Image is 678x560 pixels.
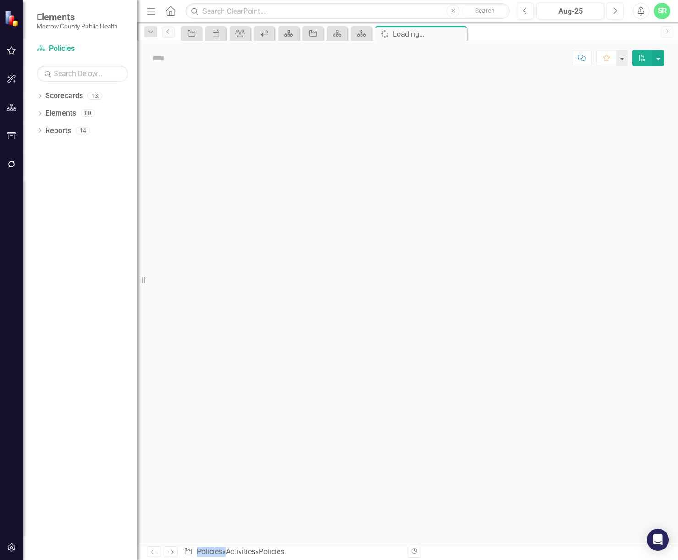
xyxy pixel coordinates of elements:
[76,127,90,134] div: 14
[5,11,21,27] img: ClearPoint Strategy
[475,7,495,14] span: Search
[45,108,76,119] a: Elements
[87,92,102,100] div: 13
[45,126,71,136] a: Reports
[647,529,669,551] div: Open Intercom Messenger
[462,5,508,17] button: Search
[186,3,510,19] input: Search ClearPoint...
[37,22,117,30] small: Morrow County Public Health
[536,3,604,19] button: Aug-25
[81,110,95,117] div: 80
[184,547,401,557] div: » »
[37,11,117,22] span: Elements
[393,28,465,40] div: Loading...
[540,6,601,17] div: Aug-25
[37,66,128,82] input: Search Below...
[197,547,222,556] a: Policies
[654,3,670,19] button: SR
[45,91,83,101] a: Scorecards
[37,44,128,54] a: Policies
[259,547,284,556] div: Policies
[151,51,166,66] img: Not Defined
[226,547,255,556] a: Activities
